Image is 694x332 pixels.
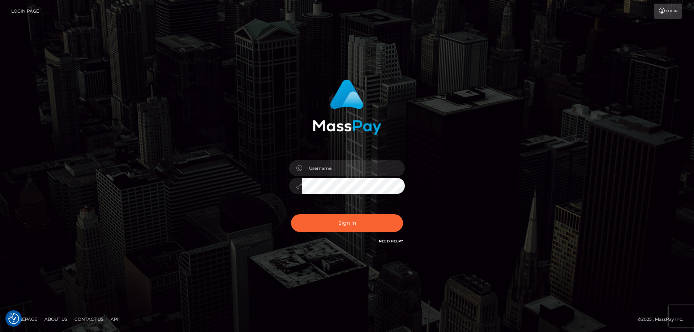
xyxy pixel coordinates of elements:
[72,314,106,325] a: Contact Us
[302,160,405,176] input: Username...
[11,4,39,19] a: Login Page
[313,79,381,135] img: MassPay Login
[8,313,19,324] button: Consent Preferences
[654,4,682,19] a: Login
[638,315,689,323] div: © 2025 , MassPay Inc.
[8,313,19,324] img: Revisit consent button
[42,314,70,325] a: About Us
[108,314,121,325] a: API
[8,314,40,325] a: Homepage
